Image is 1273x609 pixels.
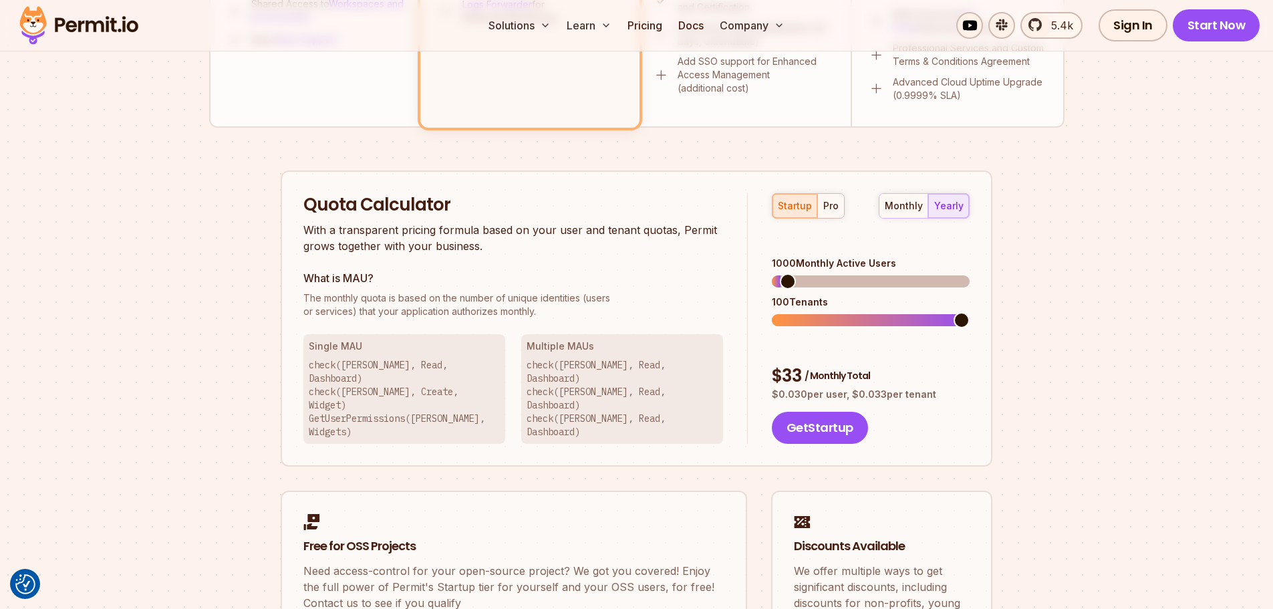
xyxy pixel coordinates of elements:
[1020,12,1083,39] a: 5.4k
[527,358,718,439] p: check([PERSON_NAME], Read, Dashboard) check([PERSON_NAME], Read, Dashboard) check([PERSON_NAME], ...
[772,388,970,401] p: $ 0.030 per user, $ 0.033 per tenant
[527,340,718,353] h3: Multiple MAUs
[303,270,723,286] h3: What is MAU?
[303,291,723,305] span: The monthly quota is based on the number of unique identities (users
[885,199,923,213] div: monthly
[1173,9,1260,41] a: Start Now
[805,369,870,382] span: / Monthly Total
[303,193,723,217] h2: Quota Calculator
[303,222,723,254] p: With a transparent pricing formula based on your user and tenant quotas, Permit grows together wi...
[772,295,970,309] div: 100 Tenants
[15,574,35,594] button: Consent Preferences
[303,538,724,555] h2: Free for OSS Projects
[772,412,868,444] button: GetStartup
[15,574,35,594] img: Revisit consent button
[1043,17,1073,33] span: 5.4k
[823,199,839,213] div: pro
[893,76,1047,102] p: Advanced Cloud Uptime Upgrade (0.9999% SLA)
[309,358,500,439] p: check([PERSON_NAME], Read, Dashboard) check([PERSON_NAME], Create, Widget) GetUserPermissions([PE...
[772,364,970,388] div: $ 33
[678,55,835,95] p: Add SSO support for Enhanced Access Management (additional cost)
[13,3,144,48] img: Permit logo
[794,538,970,555] h2: Discounts Available
[561,12,617,39] button: Learn
[714,12,790,39] button: Company
[309,340,500,353] h3: Single MAU
[622,12,668,39] a: Pricing
[483,12,556,39] button: Solutions
[1099,9,1167,41] a: Sign In
[893,41,1047,68] p: Professional Services and Custom Terms & Conditions Agreement
[772,257,970,270] div: 1000 Monthly Active Users
[673,12,709,39] a: Docs
[303,291,723,318] p: or services) that your application authorizes monthly.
